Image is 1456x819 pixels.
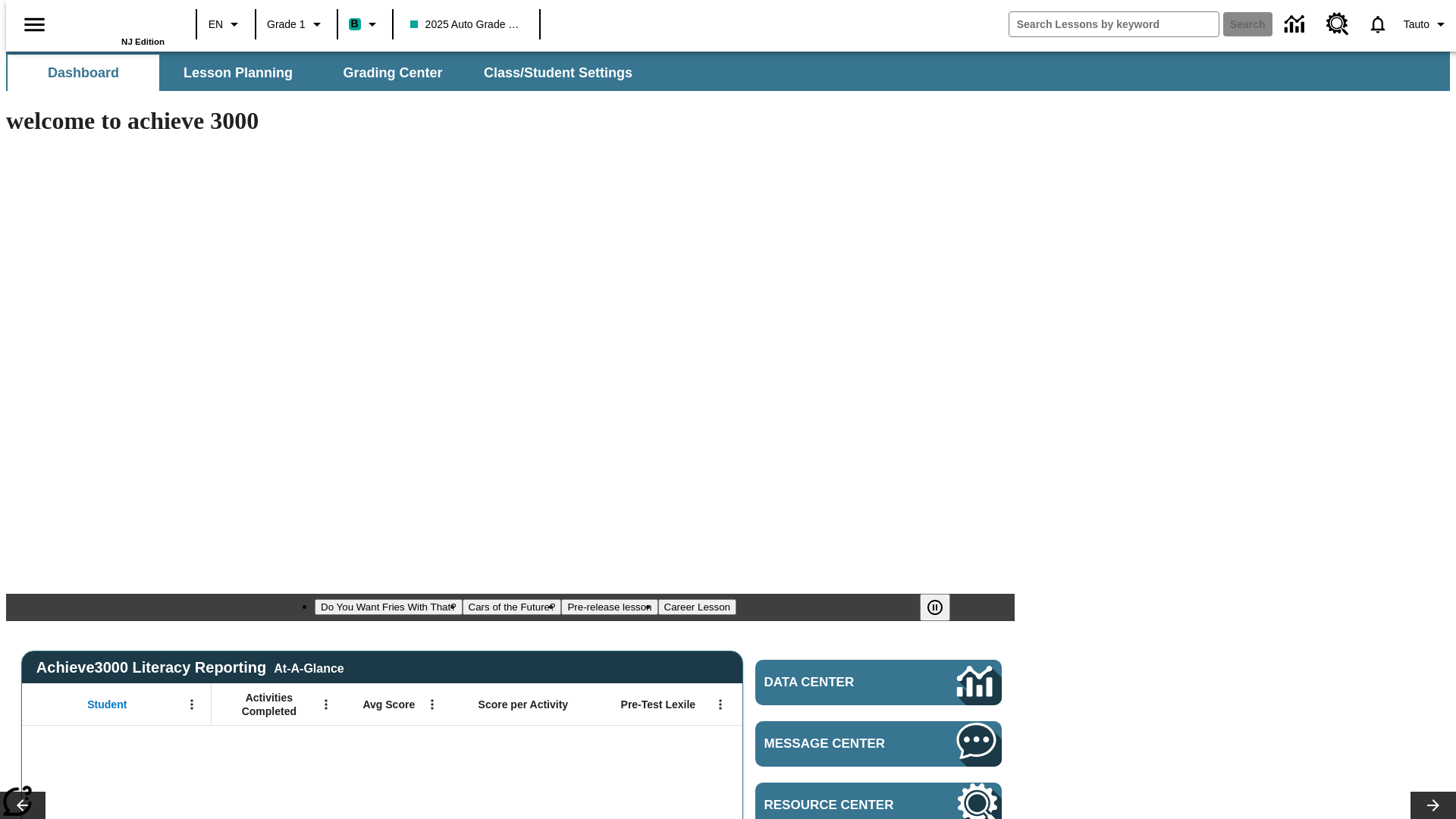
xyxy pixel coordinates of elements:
[463,599,562,615] button: Slide 2 Cars of the Future?
[421,693,444,716] button: Open Menu
[6,55,646,91] div: SubNavbar
[274,659,344,676] div: At-A-Glance
[1410,792,1456,819] button: Lesson carousel, Next
[48,64,119,82] span: Dashboard
[351,14,359,33] span: B
[1276,4,1317,45] a: Data Center
[920,594,950,621] button: Pause
[343,64,442,82] span: Grading Center
[709,693,732,716] button: Open Menu
[8,55,159,91] button: Dashboard
[764,675,906,690] span: Data Center
[12,2,57,47] button: Open side menu
[410,17,522,33] span: 2025 Auto Grade 1 A
[36,659,344,676] span: Achieve3000 Literacy Reporting
[184,64,293,82] span: Lesson Planning
[479,698,569,711] span: Score per Activity
[87,698,127,711] span: Student
[162,55,314,91] button: Lesson Planning
[920,594,965,621] div: Pause
[658,599,736,615] button: Slide 4 Career Lesson
[209,17,223,33] span: EN
[6,52,1450,91] div: SubNavbar
[561,599,657,615] button: Slide 3 Pre-release lesson
[317,55,469,91] button: Grading Center
[484,64,632,82] span: Class/Student Settings
[1317,4,1358,45] a: Resource Center, Will open in new tab
[764,798,912,813] span: Resource Center
[121,37,165,46] span: NJ Edition
[202,11,250,38] button: Language: EN, Select a language
[219,691,319,718] span: Activities Completed
[66,5,165,46] div: Home
[343,11,388,38] button: Boost Class color is teal. Change class color
[1009,12,1219,36] input: search field
[261,11,332,38] button: Grade: Grade 1, Select a grade
[180,693,203,716] button: Open Menu
[1358,5,1398,44] a: Notifications
[6,107,1015,135] h1: welcome to achieve 3000
[66,7,165,37] a: Home
[1404,17,1429,33] span: Tauto
[755,721,1002,767] a: Message Center
[362,698,415,711] span: Avg Score
[755,660,1002,705] a: Data Center
[1398,11,1456,38] button: Profile/Settings
[621,698,696,711] span: Pre-Test Lexile
[315,599,463,615] button: Slide 1 Do You Want Fries With That?
[764,736,912,752] span: Message Center
[315,693,337,716] button: Open Menu
[472,55,645,91] button: Class/Student Settings
[267,17,306,33] span: Grade 1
